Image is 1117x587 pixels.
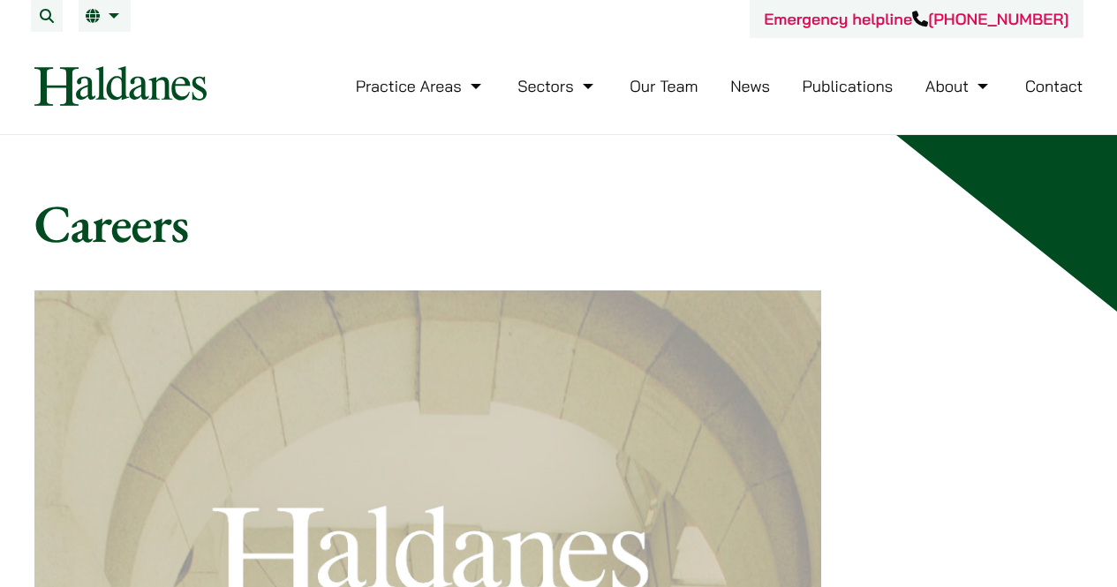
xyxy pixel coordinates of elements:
a: Our Team [630,76,698,96]
h1: Careers [34,192,1083,255]
a: News [730,76,770,96]
a: EN [86,9,124,23]
a: Publications [803,76,894,96]
a: Emergency helpline[PHONE_NUMBER] [764,9,1068,29]
a: Sectors [517,76,597,96]
a: Practice Areas [356,76,486,96]
img: Logo of Haldanes [34,66,207,106]
a: Contact [1025,76,1083,96]
a: About [925,76,992,96]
